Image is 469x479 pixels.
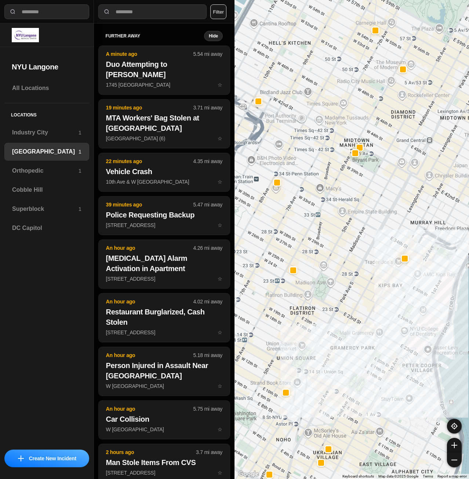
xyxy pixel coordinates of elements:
[451,457,457,463] img: zoom-out
[106,469,222,476] p: [STREET_ADDRESS]
[98,153,230,192] button: 22 minutes ago4.35 mi awayVehicle Crash10th Ave & W [GEOGRAPHIC_DATA]star
[106,253,222,274] h2: [MEDICAL_DATA] Alarm Activation in Apartment
[106,135,222,142] p: [GEOGRAPHIC_DATA] (6)
[209,33,218,39] small: Hide
[218,470,222,476] span: star
[196,449,222,456] p: 3.7 mi away
[204,31,223,41] button: Hide
[106,275,222,282] p: [STREET_ADDRESS]
[4,219,89,237] a: DC Capitol
[451,423,458,429] img: recenter
[106,104,193,111] p: 19 minutes ago
[106,113,222,133] h2: MTA Workers' Bag Stolen at [GEOGRAPHIC_DATA]
[106,329,222,336] p: [STREET_ADDRESS]
[4,103,89,124] h5: Locations
[218,276,222,282] span: star
[106,201,193,208] p: 39 minutes ago
[106,210,222,220] h2: Police Requesting Backup
[98,135,230,141] a: 19 minutes ago3.71 mi awayMTA Workers' Bag Stolen at [GEOGRAPHIC_DATA][GEOGRAPHIC_DATA] (6)star
[437,474,467,478] a: Report a map error
[4,181,89,199] a: Cobble Hill
[236,469,261,479] img: Google
[106,81,222,89] p: 1745 [GEOGRAPHIC_DATA]
[193,201,222,208] p: 5.47 mi away
[9,8,17,15] img: search
[4,124,89,141] a: Industry City1
[106,50,193,58] p: A minute ago
[12,224,81,233] h3: DC Capitol
[4,450,89,467] button: iconCreate New Incident
[79,148,81,155] p: 1
[106,178,222,186] p: 10th Ave & W [GEOGRAPHIC_DATA]
[98,329,230,335] a: An hour ago4.02 mi awayRestaurant Burglarized, Cash Stolen[STREET_ADDRESS]star
[4,162,89,180] a: Orthopedic1
[106,33,204,39] h5: further away
[218,222,222,228] span: star
[106,457,222,468] h2: Man Stole Items From CVS
[451,442,457,448] img: zoom-in
[193,104,222,111] p: 3.71 mi away
[12,62,82,72] h2: NYU Langone
[342,474,374,479] button: Keyboard shortcuts
[98,196,230,235] button: 39 minutes ago5.47 mi awayPolice Requesting Backup[STREET_ADDRESS]star
[106,414,222,424] h2: Car Collision
[423,474,433,478] a: Terms (opens in new tab)
[106,158,193,165] p: 22 minutes ago
[193,158,222,165] p: 4.35 mi away
[4,79,89,97] a: All Locations
[79,167,81,174] p: 1
[98,400,230,439] button: An hour ago5.75 mi awayCar CollisionW [GEOGRAPHIC_DATA]star
[98,82,230,88] a: A minute ago5.54 mi awayDuo Attempting to [PERSON_NAME]1745 [GEOGRAPHIC_DATA]star
[447,438,462,453] button: zoom-in
[29,455,76,462] p: Create New Incident
[106,352,193,359] p: An hour ago
[12,128,79,137] h3: Industry City
[447,419,462,433] button: recenter
[106,222,222,229] p: [STREET_ADDRESS]
[218,383,222,389] span: star
[98,239,230,289] button: An hour ago4.26 mi away[MEDICAL_DATA] Alarm Activation in Apartment[STREET_ADDRESS]star
[98,99,230,148] button: 19 minutes ago3.71 mi awayMTA Workers' Bag Stolen at [GEOGRAPHIC_DATA][GEOGRAPHIC_DATA] (6)star
[98,383,230,389] a: An hour ago5.18 mi awayPerson Injured in Assault Near [GEOGRAPHIC_DATA]W [GEOGRAPHIC_DATA]star
[98,46,230,95] button: A minute ago5.54 mi awayDuo Attempting to [PERSON_NAME]1745 [GEOGRAPHIC_DATA]star
[106,426,222,433] p: W [GEOGRAPHIC_DATA]
[106,449,196,456] p: 2 hours ago
[98,293,230,342] button: An hour ago4.02 mi awayRestaurant Burglarized, Cash Stolen[STREET_ADDRESS]star
[447,453,462,467] button: zoom-out
[12,166,79,175] h3: Orthopedic
[106,405,193,413] p: An hour ago
[98,426,230,432] a: An hour ago5.75 mi awayCar CollisionW [GEOGRAPHIC_DATA]star
[106,360,222,381] h2: Person Injured in Assault Near [GEOGRAPHIC_DATA]
[12,28,39,42] img: logo
[218,179,222,185] span: star
[218,426,222,432] span: star
[18,455,24,461] img: icon
[98,179,230,185] a: 22 minutes ago4.35 mi awayVehicle Crash10th Ave & W [GEOGRAPHIC_DATA]star
[98,347,230,396] button: An hour ago5.18 mi awayPerson Injured in Assault Near [GEOGRAPHIC_DATA]W [GEOGRAPHIC_DATA]star
[218,82,222,88] span: star
[106,59,222,80] h2: Duo Attempting to [PERSON_NAME]
[193,298,222,305] p: 4.02 mi away
[193,352,222,359] p: 5.18 mi away
[106,298,193,305] p: An hour ago
[218,329,222,335] span: star
[378,474,418,478] span: Map data ©2025 Google
[106,166,222,177] h2: Vehicle Crash
[98,275,230,282] a: An hour ago4.26 mi away[MEDICAL_DATA] Alarm Activation in Apartment[STREET_ADDRESS]star
[193,244,222,252] p: 4.26 mi away
[79,205,81,213] p: 1
[12,84,81,93] h3: All Locations
[193,405,222,413] p: 5.75 mi away
[210,4,226,19] button: Filter
[4,200,89,218] a: Superblock1
[79,129,81,136] p: 1
[98,222,230,228] a: 39 minutes ago5.47 mi awayPolice Requesting Backup[STREET_ADDRESS]star
[193,50,222,58] p: 5.54 mi away
[218,136,222,141] span: star
[106,244,193,252] p: An hour ago
[12,147,79,156] h3: [GEOGRAPHIC_DATA]
[4,143,89,161] a: [GEOGRAPHIC_DATA]1
[236,469,261,479] a: Open this area in Google Maps (opens a new window)
[12,205,79,213] h3: Superblock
